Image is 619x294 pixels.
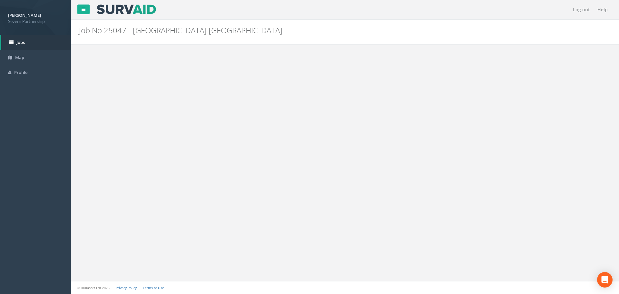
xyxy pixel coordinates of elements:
[8,11,63,24] a: [PERSON_NAME] Severn Partnership
[16,39,25,45] span: Jobs
[116,286,137,290] a: Privacy Policy
[143,286,164,290] a: Terms of Use
[597,272,613,288] div: Open Intercom Messenger
[1,35,71,50] a: Jobs
[79,26,521,35] h2: Job No 25047 - [GEOGRAPHIC_DATA] [GEOGRAPHIC_DATA]
[77,286,110,290] small: © Kullasoft Ltd 2025
[8,18,63,25] span: Severn Partnership
[14,69,27,75] span: Profile
[15,55,24,60] span: Map
[8,12,41,18] strong: [PERSON_NAME]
